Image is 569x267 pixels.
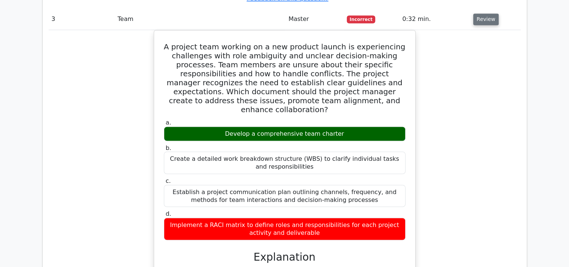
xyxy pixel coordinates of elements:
[473,13,499,25] button: Review
[164,126,406,141] div: Develop a comprehensive team charter
[164,151,406,174] div: Create a detailed work breakdown structure (WBS) to clarify individual tasks and responsibilities
[166,119,171,126] span: a.
[166,177,171,184] span: c.
[164,185,406,207] div: Establish a project communication plan outlining channels, frequency, and methods for team intera...
[49,9,115,30] td: 3
[347,15,376,23] span: Incorrect
[163,42,406,114] h5: A project team working on a new product launch is experiencing challenges with role ambiguity and...
[166,144,171,151] span: b.
[285,9,344,30] td: Master
[399,9,470,30] td: 0:32 min.
[164,218,406,240] div: Implement a RACI matrix to define roles and responsibilities for each project activity and delive...
[168,251,401,263] h3: Explanation
[166,210,171,217] span: d.
[114,9,285,30] td: Team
